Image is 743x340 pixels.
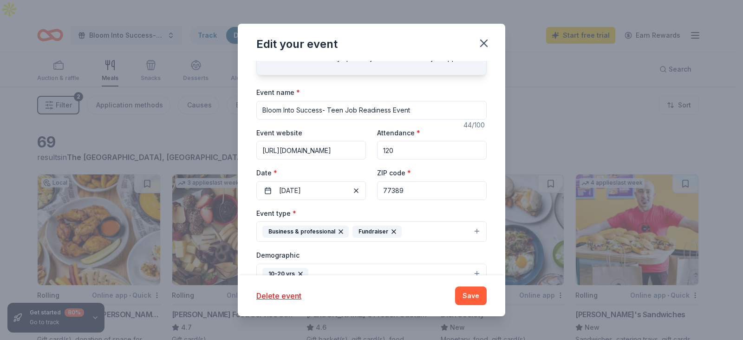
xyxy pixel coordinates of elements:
button: Save [455,287,487,305]
div: 44 /100 [463,120,487,131]
input: 12345 (U.S. only) [377,181,487,200]
button: 10-20 yrs [256,264,487,284]
input: Spring Fundraiser [256,101,487,120]
div: Business & professional [262,226,349,238]
label: Attendance [377,128,420,138]
label: Event type [256,209,296,218]
label: Event name [256,88,300,97]
div: Edit your event [256,37,338,52]
button: [DATE] [256,181,366,200]
label: ZIP code [377,168,411,178]
button: Delete event [256,290,301,301]
input: https://www... [256,141,366,160]
label: Event website [256,128,302,138]
input: 20 [377,141,487,160]
button: Business & professionalFundraiser [256,221,487,242]
div: 10-20 yrs [262,268,308,280]
label: Date [256,168,366,178]
label: Demographic [256,251,300,260]
div: Fundraiser [352,226,402,238]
